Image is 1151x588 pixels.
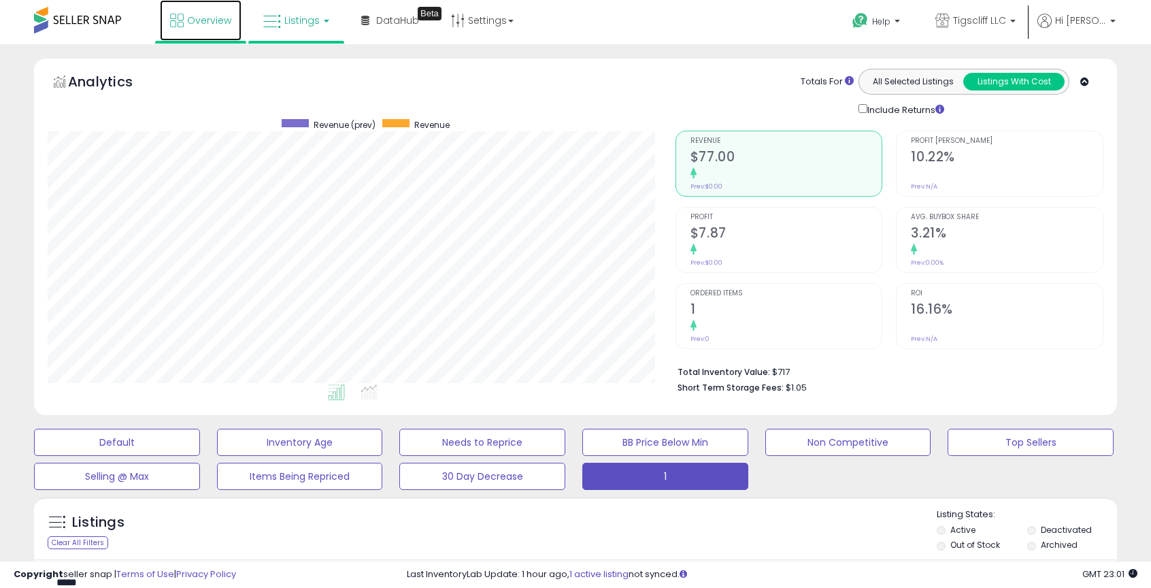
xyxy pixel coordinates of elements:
small: Prev: 0.00% [911,259,944,267]
span: Help [872,16,890,27]
h2: $7.87 [690,225,882,244]
label: Archived [1041,539,1078,551]
button: Inventory Age [217,429,383,456]
span: Ordered Items [690,290,882,297]
button: Default [34,429,200,456]
button: Items Being Repriced [217,463,383,490]
button: 30 Day Decrease [399,463,565,490]
span: 2025-08-10 23:01 GMT [1082,568,1137,581]
h5: Listings [72,513,124,532]
small: Prev: 0 [690,335,710,343]
span: Revenue (prev) [314,119,376,131]
span: Tigscliff LLC [953,14,1006,27]
span: Profit [690,214,882,221]
small: Prev: N/A [911,182,937,191]
label: Active [950,524,975,536]
button: Needs to Reprice [399,429,565,456]
h2: 3.21% [911,225,1103,244]
strong: Copyright [14,568,63,581]
button: Top Sellers [948,429,1114,456]
span: Avg. Buybox Share [911,214,1103,221]
div: Clear All Filters [48,536,108,549]
i: Get Help [852,12,869,29]
span: Revenue [414,119,450,131]
span: Revenue [690,137,882,145]
div: Include Returns [848,101,961,117]
span: Listings [284,14,320,27]
small: Prev: $0.00 [690,259,722,267]
h5: Analytics [68,72,159,95]
span: Hi [PERSON_NAME] [1055,14,1106,27]
a: Terms of Use [116,568,174,581]
button: BB Price Below Min [582,429,748,456]
div: Tooltip anchor [418,7,441,20]
li: $717 [678,363,1093,379]
span: ROI [911,290,1103,297]
span: Overview [187,14,231,27]
div: Totals For [801,76,854,88]
a: Help [841,2,914,44]
label: Deactivated [1041,524,1092,536]
div: Last InventoryLab Update: 1 hour ago, not synced. [407,568,1137,581]
h2: 10.22% [911,149,1103,167]
button: Selling @ Max [34,463,200,490]
b: Total Inventory Value: [678,366,770,378]
a: Hi [PERSON_NAME] [1037,14,1116,44]
h2: 16.16% [911,301,1103,320]
small: Prev: N/A [911,335,937,343]
button: 1 [582,463,748,490]
span: DataHub [376,14,419,27]
label: Out of Stock [950,539,1000,551]
p: Listing States: [937,508,1116,521]
button: Listings With Cost [963,73,1065,91]
small: Prev: $0.00 [690,182,722,191]
a: Privacy Policy [176,568,236,581]
h2: 1 [690,301,882,320]
a: 1 active listing [569,568,629,581]
span: $1.05 [786,381,807,394]
h2: $77.00 [690,149,882,167]
span: Profit [PERSON_NAME] [911,137,1103,145]
div: seller snap | | [14,568,236,581]
button: All Selected Listings [863,73,964,91]
b: Short Term Storage Fees: [678,382,784,393]
button: Non Competitive [765,429,931,456]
